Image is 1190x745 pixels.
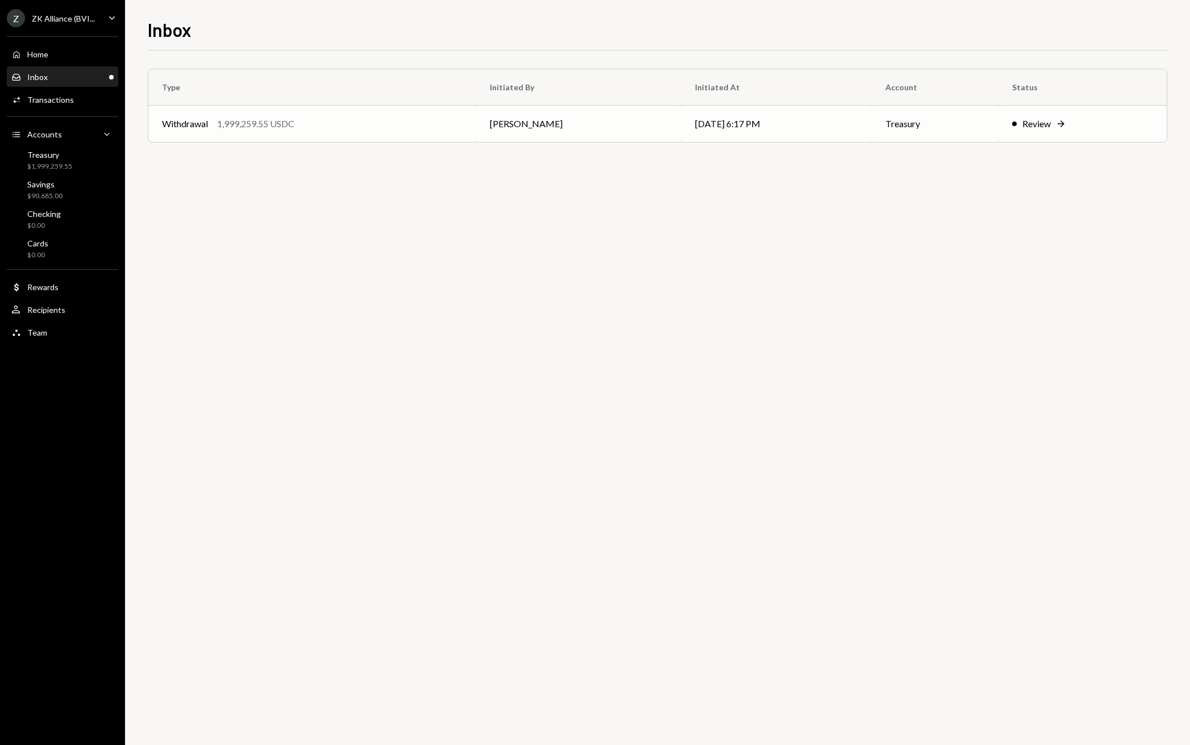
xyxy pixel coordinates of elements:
th: Initiated By [476,69,681,106]
a: Savings$90,685.00 [7,176,118,203]
h1: Inbox [148,18,192,41]
div: Withdrawal [162,117,208,131]
a: Rewards [7,277,118,297]
a: Cards$0.00 [7,235,118,262]
div: Inbox [27,72,48,82]
div: Home [27,49,48,59]
a: Transactions [7,89,118,110]
th: Type [148,69,476,106]
div: $0.00 [27,250,48,260]
div: Treasury [27,150,72,160]
div: Recipients [27,305,65,315]
div: Rewards [27,282,59,292]
div: Z [7,9,25,27]
div: Cards [27,238,48,248]
td: [DATE] 6:17 PM [681,106,872,142]
div: Review [1022,117,1051,131]
div: ZK Alliance (BVI... [32,14,95,23]
div: Savings [27,179,63,189]
div: $0.00 [27,221,61,231]
td: [PERSON_NAME] [476,106,681,142]
a: Team [7,322,118,342]
a: Recipients [7,299,118,320]
div: Transactions [27,95,74,104]
div: Team [27,328,47,337]
th: Initiated At [681,69,872,106]
th: Status [998,69,1167,106]
div: $1,999,259.55 [27,162,72,171]
div: Accounts [27,129,62,139]
th: Account [872,69,999,106]
a: Accounts [7,124,118,144]
div: Checking [27,209,61,219]
div: $90,685.00 [27,191,63,201]
a: Treasury$1,999,259.55 [7,147,118,174]
div: 1,999,259.55 USDC [217,117,294,131]
a: Checking$0.00 [7,206,118,233]
a: Home [7,44,118,64]
a: Inbox [7,66,118,87]
td: Treasury [872,106,999,142]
